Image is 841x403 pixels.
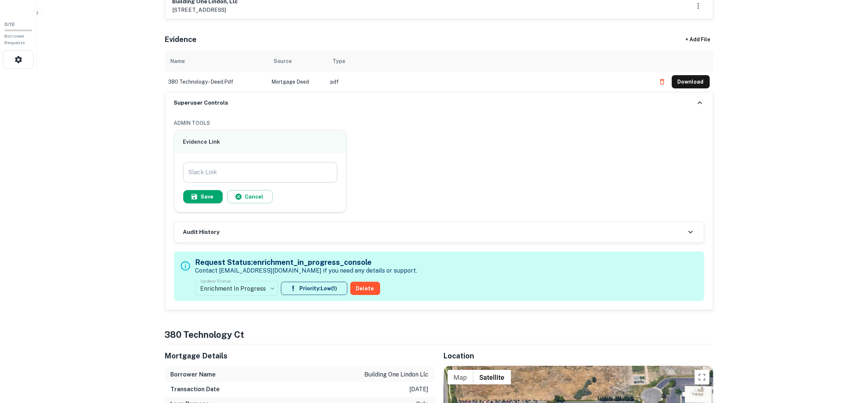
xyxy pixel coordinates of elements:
[227,190,273,203] button: Cancel
[171,57,185,66] div: Name
[268,51,327,71] th: Source
[333,57,345,66] div: Type
[201,278,231,284] label: Update Status
[281,282,347,295] button: Priority:Low(1)
[174,119,704,127] h6: ADMIN TOOLS
[4,34,25,45] span: Borrower Requests
[183,190,223,203] button: Save
[165,51,713,92] div: scrollable content
[183,138,338,146] h6: Evidence Link
[173,6,238,14] p: [STREET_ADDRESS]
[327,71,652,92] td: pdf
[165,51,268,71] th: Name
[365,370,429,379] p: building one lindon llc
[165,71,268,92] td: 380 technology - deed.pdf
[350,282,380,295] button: Delete
[171,385,220,394] h6: Transaction Date
[174,99,229,107] h6: Superuser Controls
[274,57,292,66] div: Source
[165,350,435,361] h5: Mortgage Details
[444,350,713,361] h5: Location
[327,51,652,71] th: Type
[171,370,216,379] h6: Borrower Name
[195,266,417,275] p: Contact [EMAIL_ADDRESS][DOMAIN_NAME] if you need any details or support.
[195,278,278,299] div: Enrichment In Progress
[672,33,724,46] div: + Add File
[695,370,709,385] button: Toggle fullscreen view
[410,385,429,394] p: [DATE]
[268,71,327,92] td: Mortgage Deed
[448,370,473,385] button: Show street map
[804,344,841,379] iframe: Chat Widget
[183,228,220,236] h6: Audit History
[165,328,713,341] h4: 380 technology ct
[656,76,669,88] button: Delete file
[473,370,511,385] button: Show satellite imagery
[165,34,197,45] h5: Evidence
[672,75,710,88] button: Download
[4,22,15,27] span: 0 / 10
[195,257,417,268] h5: Request Status: enrichment_in_progress_console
